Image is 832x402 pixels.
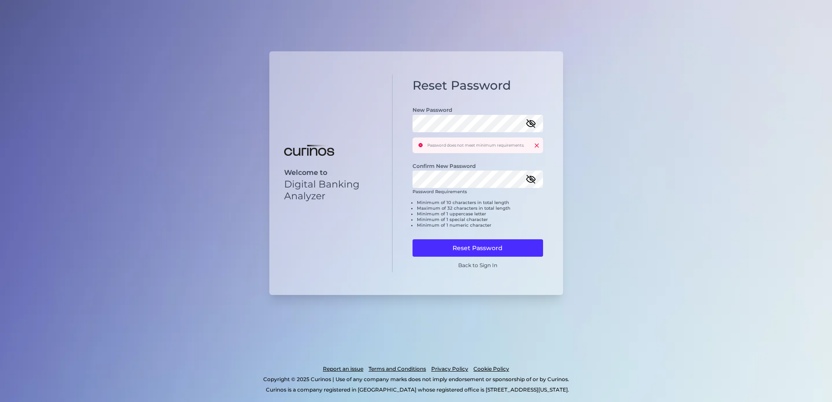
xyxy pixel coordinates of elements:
li: Minimum of 1 special character [417,217,543,222]
div: Password Requirements [413,189,543,235]
li: Minimum of 10 characters in total length [417,200,543,205]
img: Digital Banking Analyzer [284,145,334,156]
li: Minimum of 1 numeric character [417,222,543,228]
a: Back to Sign In [458,262,497,268]
label: Confirm New Password [413,163,476,169]
button: Reset Password [413,239,543,257]
li: Minimum of 1 uppercase letter [417,211,543,217]
p: Copyright © 2025 Curinos | Use of any company marks does not imply endorsement or sponsorship of ... [43,374,789,385]
a: Cookie Policy [473,364,509,374]
p: Curinos is a company registered in [GEOGRAPHIC_DATA] whose registered office is [STREET_ADDRESS][... [45,385,789,395]
a: Terms and Conditions [369,364,426,374]
p: Welcome to [284,168,378,177]
label: New Password [413,107,452,113]
h1: Reset Password [413,78,543,93]
p: Digital Banking Analyzer [284,178,378,202]
a: Report an issue [323,364,363,374]
div: Password does not meet minimum requirements. [413,137,543,153]
li: Maximum of 32 characters in total length [417,205,543,211]
a: Privacy Policy [431,364,468,374]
